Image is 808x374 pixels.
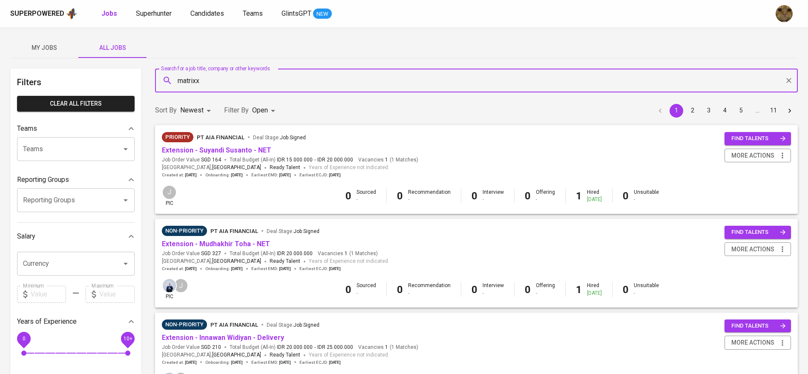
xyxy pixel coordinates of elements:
span: [GEOGRAPHIC_DATA] , [162,257,261,266]
button: Open [120,143,132,155]
div: extension [162,226,207,236]
button: find talents [725,319,791,333]
button: Open [120,194,132,206]
div: Sourced [357,282,376,296]
button: Go to page 11 [767,104,780,118]
span: Earliest EMD : [251,360,291,365]
span: find talents [731,134,786,144]
p: Sort By [155,105,177,115]
span: Ready Talent [270,164,300,170]
div: Open [252,103,278,118]
b: 0 [345,190,351,202]
p: Filter By [224,105,249,115]
button: Go to page 3 [702,104,716,118]
div: - [408,196,451,203]
div: - [483,196,504,203]
span: Onboarding : [205,172,243,178]
div: Sourced [357,189,376,203]
span: Earliest ECJD : [299,172,341,178]
nav: pagination navigation [652,104,798,118]
button: find talents [725,132,791,145]
span: [DATE] [231,172,243,178]
b: Jobs [101,9,117,17]
span: GlintsGPT [282,9,311,17]
b: 1 [576,284,582,296]
button: Go to next page [783,104,796,118]
span: Job Signed [293,322,319,328]
span: IDR 20.000.000 [317,156,353,164]
span: Deal Stage : [253,135,306,141]
span: [DATE] [231,266,243,272]
div: Teams [17,120,135,137]
span: [GEOGRAPHIC_DATA] , [162,351,261,360]
span: - [314,344,316,351]
input: Value [31,286,66,303]
a: Superhunter [136,9,173,19]
span: Open [252,106,268,114]
div: … [750,106,764,115]
span: IDR 20.000.000 [277,344,313,351]
span: Years of Experience not indicated. [309,257,389,266]
button: Go to page 4 [718,104,732,118]
div: J [173,278,188,293]
span: Total Budget (All-In) [230,156,353,164]
div: - [634,290,659,297]
span: Vacancies ( 1 Matches ) [318,250,378,257]
span: - [314,156,316,164]
b: 0 [472,190,477,202]
a: Extension - Innawan Widiyan - Delivery [162,334,284,342]
b: 0 [525,284,531,296]
button: Clear [783,75,795,86]
span: Ready Talent [270,352,300,358]
a: Extension - Mudhakhir Toha - NET [162,240,270,248]
span: IDR 25.000.000 [317,344,353,351]
span: Job Signed [293,228,319,234]
div: Newest [180,103,214,118]
span: Job Order Value [162,156,221,164]
h6: Filters [17,75,135,89]
span: [DATE] [185,172,197,178]
button: more actions [725,149,791,163]
span: Total Budget (All-In) [230,344,353,351]
div: - [408,290,451,297]
span: [DATE] [279,360,291,365]
span: IDR 15.000.000 [277,156,313,164]
div: Hired [587,189,602,203]
span: Years of Experience not indicated. [309,351,389,360]
span: PT AIA FINANCIAL [197,134,244,141]
span: Years of Experience not indicated. [309,164,389,172]
div: Reporting Groups [17,171,135,188]
span: Created at : [162,266,197,272]
b: 0 [397,284,403,296]
p: Salary [17,231,35,242]
span: 1 [384,344,388,351]
b: 0 [472,284,477,296]
span: Earliest EMD : [251,266,291,272]
span: more actions [731,150,774,161]
p: Years of Experience [17,316,77,327]
span: [GEOGRAPHIC_DATA] [212,351,261,360]
span: Onboarding : [205,266,243,272]
img: ec6c0910-f960-4a00-a8f8-c5744e41279e.jpg [776,5,793,22]
div: pic [162,185,177,207]
div: [DATE] [587,196,602,203]
span: Ready Talent [270,258,300,264]
div: Recommendation [408,282,451,296]
span: find talents [731,321,786,331]
span: more actions [731,244,774,255]
button: Go to page 2 [686,104,699,118]
b: 0 [623,284,629,296]
span: Created at : [162,360,197,365]
span: [DATE] [185,360,197,365]
span: Earliest ECJD : [299,266,341,272]
a: Superpoweredapp logo [10,7,78,20]
div: - [634,196,659,203]
span: [DATE] [329,266,341,272]
div: - [483,290,504,297]
span: Priority [162,133,193,141]
div: - [357,290,376,297]
span: Vacancies ( 1 Matches ) [358,344,418,351]
span: [DATE] [329,172,341,178]
span: Onboarding : [205,360,243,365]
div: Offering [536,189,555,203]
